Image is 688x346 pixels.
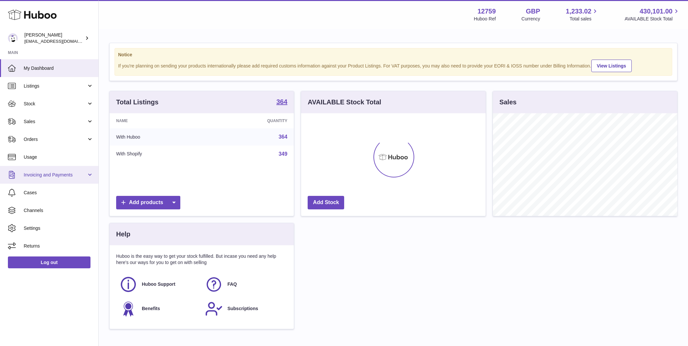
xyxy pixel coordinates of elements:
span: Total sales [570,16,599,22]
a: 430,101.00 AVAILABLE Stock Total [624,7,680,22]
strong: Notice [118,52,669,58]
span: Channels [24,207,93,214]
div: Huboo Ref [474,16,496,22]
a: 349 [279,151,288,157]
a: FAQ [205,276,284,293]
a: 364 [276,98,287,106]
a: 364 [279,134,288,140]
td: With Shopify [110,146,209,163]
strong: 12759 [477,7,496,16]
h3: AVAILABLE Stock Total [308,98,381,107]
a: 1,233.02 Total sales [566,7,599,22]
a: Huboo Support [119,276,198,293]
a: Add products [116,196,180,209]
h3: Help [116,230,130,239]
th: Name [110,113,209,128]
strong: GBP [526,7,540,16]
span: Subscriptions [227,306,258,312]
span: 1,233.02 [566,7,592,16]
span: Sales [24,119,87,125]
span: Usage [24,154,93,160]
span: Orders [24,136,87,143]
span: 430,101.00 [640,7,673,16]
a: Benefits [119,300,198,318]
img: sofiapanwar@unndr.com [8,33,18,43]
strong: 364 [276,98,287,105]
span: AVAILABLE Stock Total [624,16,680,22]
div: [PERSON_NAME] [24,32,84,44]
span: Listings [24,83,87,89]
span: Cases [24,190,93,196]
span: My Dashboard [24,65,93,71]
span: FAQ [227,281,237,287]
a: Log out [8,256,90,268]
td: With Huboo [110,128,209,146]
span: Settings [24,225,93,231]
a: Add Stock [308,196,344,209]
span: Returns [24,243,93,249]
span: Huboo Support [142,281,175,287]
p: Huboo is the easy way to get your stock fulfilled. But incase you need any help here's our ways f... [116,253,287,266]
a: Subscriptions [205,300,284,318]
span: [EMAIL_ADDRESS][DOMAIN_NAME] [24,39,97,44]
th: Quantity [209,113,294,128]
div: Currency [522,16,540,22]
span: Benefits [142,306,160,312]
span: Invoicing and Payments [24,172,87,178]
div: If you're planning on sending your products internationally please add required customs informati... [118,59,669,72]
span: Stock [24,101,87,107]
a: View Listings [591,60,632,72]
h3: Sales [499,98,517,107]
h3: Total Listings [116,98,159,107]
